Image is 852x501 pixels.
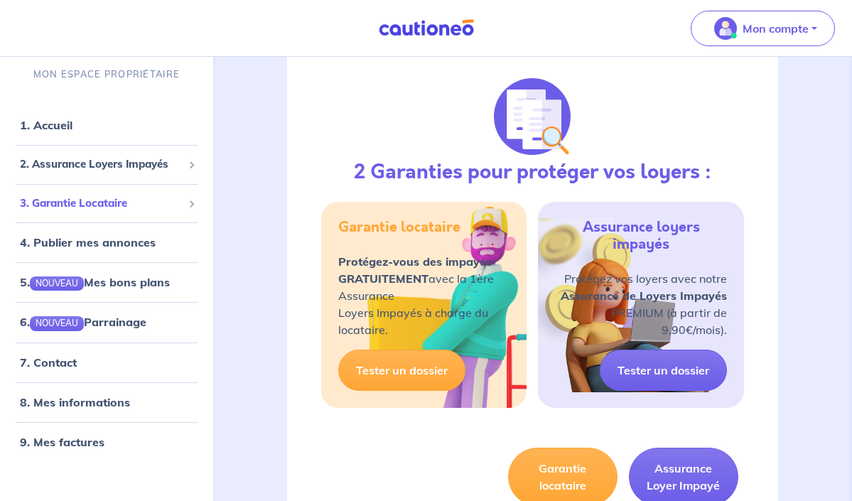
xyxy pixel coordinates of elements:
[6,387,207,416] div: 8. Mes informations
[494,78,571,155] img: justif-loupe
[373,19,480,37] img: Cautioneo
[338,350,465,391] a: Tester un dossier
[6,268,207,296] div: 5.NOUVEAUMes bons plans
[338,219,460,236] h5: Garantie locataire
[354,161,711,185] h3: 2 Garanties pour protéger vos loyers :
[20,394,130,409] a: 8. Mes informations
[714,17,737,40] img: illu_account_valid_menu.svg
[20,235,156,249] a: 4. Publier mes annonces
[338,254,492,286] strong: Protégez-vous des impayés GRATUITEMENT
[561,289,727,303] strong: Assurance de Loyers Impayés
[20,195,183,211] span: 3. Garantie Locataire
[20,118,72,132] a: 1. Accueil
[338,253,510,338] p: avec la 1ère Assurance Loyers Impayés à charge du locataire.
[6,111,207,139] div: 1. Accueil
[555,270,727,338] p: Protégez vos loyers avec notre PREMIUM (à partir de 9,90€/mois).
[555,219,727,253] h5: Assurance loyers impayés
[6,427,207,456] div: 9. Mes factures
[33,68,180,81] p: MON ESPACE PROPRIÉTAIRE
[6,189,207,217] div: 3. Garantie Locataire
[6,151,207,178] div: 2. Assurance Loyers Impayés
[20,156,183,173] span: 2. Assurance Loyers Impayés
[20,315,146,329] a: 6.NOUVEAUParrainage
[6,348,207,376] div: 7. Contact
[691,11,835,46] button: illu_account_valid_menu.svgMon compte
[20,434,104,448] a: 9. Mes factures
[6,228,207,257] div: 4. Publier mes annonces
[20,275,170,289] a: 5.NOUVEAUMes bons plans
[6,308,207,336] div: 6.NOUVEAUParrainage
[600,350,727,391] a: Tester un dossier
[20,355,77,369] a: 7. Contact
[743,20,809,37] p: Mon compte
